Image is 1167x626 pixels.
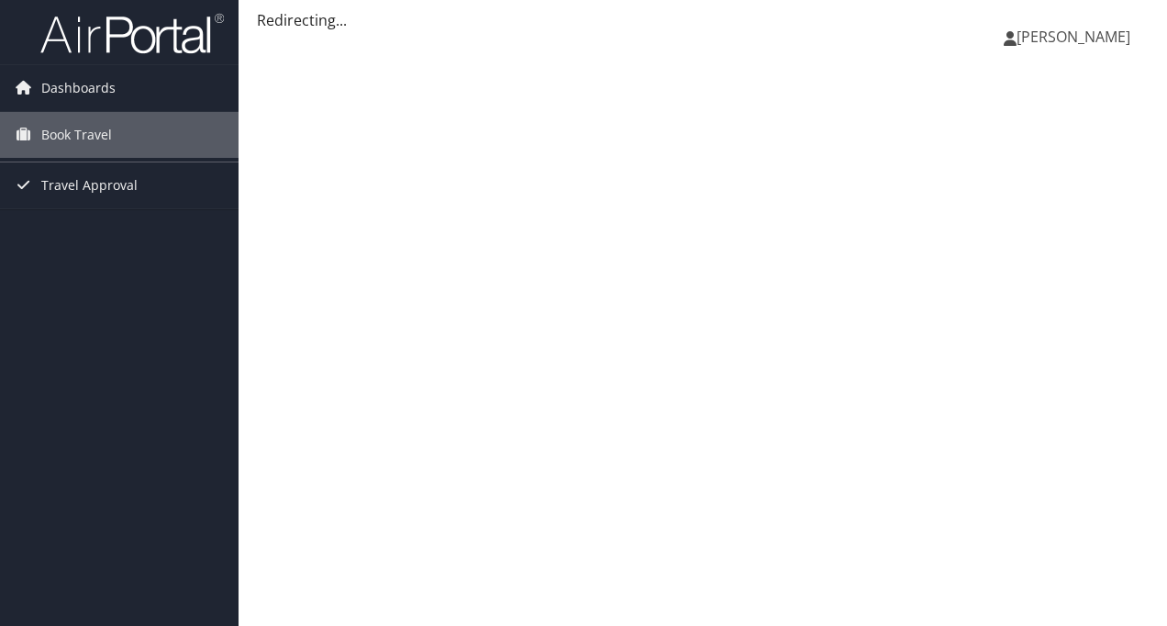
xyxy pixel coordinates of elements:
span: Dashboards [41,65,116,111]
span: Book Travel [41,112,112,158]
span: [PERSON_NAME] [1017,27,1130,47]
img: airportal-logo.png [40,12,224,55]
span: Travel Approval [41,162,138,208]
div: Redirecting... [257,9,1149,31]
a: [PERSON_NAME] [1004,9,1149,64]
